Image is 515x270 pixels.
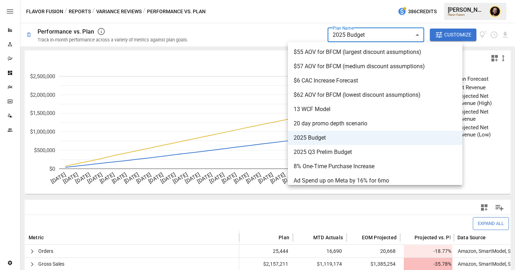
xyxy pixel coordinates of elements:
span: Ad Spend up on Meta by 16% for 6mo [294,176,457,185]
span: 2025 Q3 Prelim Budget [294,148,457,156]
span: 13 WCF Model [294,105,457,114]
span: 20 day promo depth scenario [294,119,457,128]
span: 8% One-Time Purchase Increase [294,162,457,171]
span: $57 AOV for BFCM (medium discount assumptions) [294,62,457,71]
span: $62 AOV for BFCM (lowest discount assumptions) [294,91,457,99]
span: 2025 Budget [294,134,457,142]
span: $6 CAC Increase Forecast [294,76,457,85]
span: $55 AOV for BFCM (largest discount assumptions) [294,48,457,56]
